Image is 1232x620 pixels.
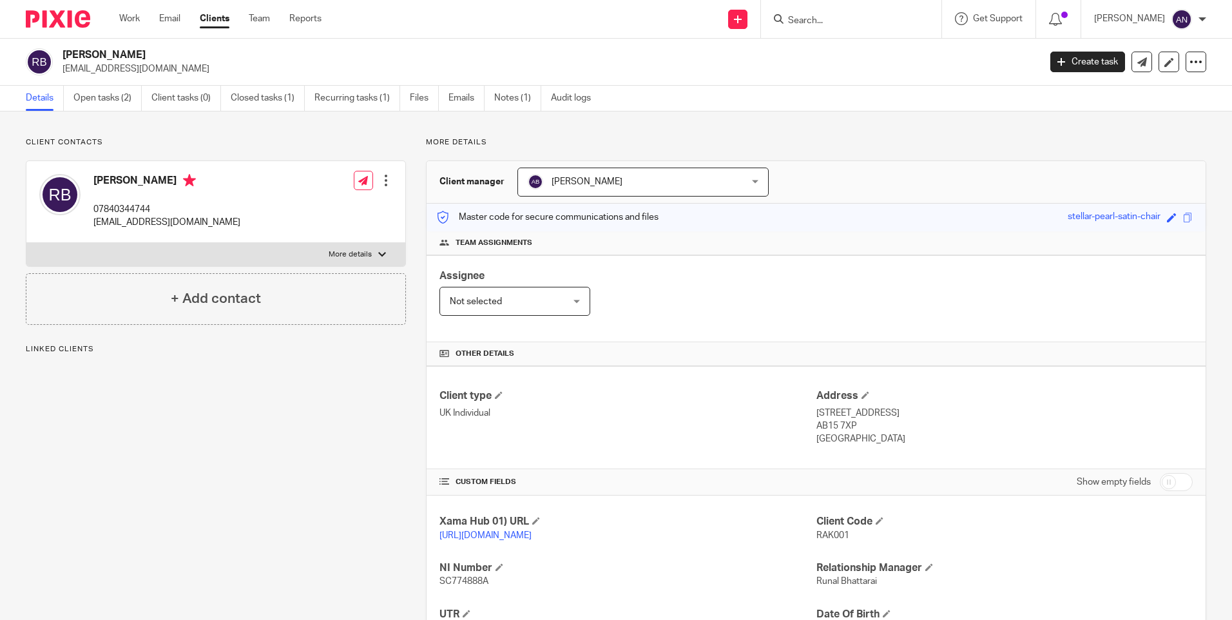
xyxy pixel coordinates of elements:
h4: Address [816,389,1193,403]
h4: NI Number [439,561,816,575]
span: SC774888A [439,577,488,586]
a: Email [159,12,180,25]
input: Search [787,15,903,27]
img: Pixie [26,10,90,28]
p: More details [329,249,372,260]
p: [PERSON_NAME] [1094,12,1165,25]
a: [URL][DOMAIN_NAME] [439,531,532,540]
p: Linked clients [26,344,406,354]
p: [EMAIL_ADDRESS][DOMAIN_NAME] [63,63,1031,75]
h4: + Add contact [171,289,261,309]
img: svg%3E [528,174,543,189]
a: Notes (1) [494,86,541,111]
p: [STREET_ADDRESS] [816,407,1193,420]
a: Details [26,86,64,111]
h4: Client type [439,389,816,403]
a: Recurring tasks (1) [314,86,400,111]
p: AB15 7XP [816,420,1193,432]
h3: Client manager [439,175,505,188]
a: Audit logs [551,86,601,111]
a: Create task [1050,52,1125,72]
h4: Client Code [816,515,1193,528]
p: More details [426,137,1206,148]
div: stellar-pearl-satin-chair [1068,210,1160,225]
a: Clients [200,12,229,25]
img: svg%3E [26,48,53,75]
p: [EMAIL_ADDRESS][DOMAIN_NAME] [93,216,240,229]
a: Files [410,86,439,111]
span: Assignee [439,271,485,281]
p: UK Individual [439,407,816,420]
h2: [PERSON_NAME] [63,48,837,62]
h4: Xama Hub 01) URL [439,515,816,528]
img: svg%3E [1171,9,1192,30]
a: Closed tasks (1) [231,86,305,111]
a: Client tasks (0) [151,86,221,111]
span: Runal Bhattarai [816,577,877,586]
a: Emails [448,86,485,111]
span: RAK001 [816,531,849,540]
p: Master code for secure communications and files [436,211,659,224]
img: svg%3E [39,174,81,215]
h4: CUSTOM FIELDS [439,477,816,487]
p: 07840344744 [93,203,240,216]
label: Show empty fields [1077,476,1151,489]
a: Reports [289,12,322,25]
span: Not selected [450,297,502,306]
h4: [PERSON_NAME] [93,174,240,190]
a: Team [249,12,270,25]
a: Open tasks (2) [73,86,142,111]
p: [GEOGRAPHIC_DATA] [816,432,1193,445]
span: [PERSON_NAME] [552,177,622,186]
i: Primary [183,174,196,187]
p: Client contacts [26,137,406,148]
span: Team assignments [456,238,532,248]
span: Other details [456,349,514,359]
span: Get Support [973,14,1023,23]
h4: Relationship Manager [816,561,1193,575]
a: Work [119,12,140,25]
